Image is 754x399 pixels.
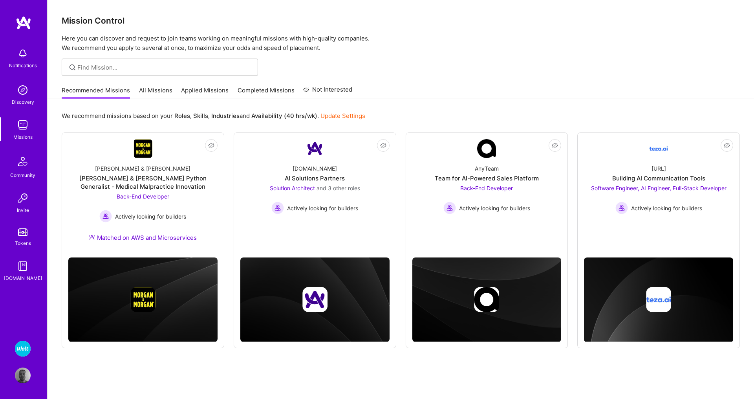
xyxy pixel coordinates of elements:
[89,234,197,242] div: Matched on AWS and Microservices
[612,174,705,182] div: Building AI Communication Tools
[12,98,34,106] div: Discovery
[646,287,671,312] img: Company logo
[68,139,218,251] a: Company Logo[PERSON_NAME] & [PERSON_NAME][PERSON_NAME] & [PERSON_NAME] Python Generalist - Medica...
[320,112,365,120] a: Update Settings
[240,257,390,342] img: cover
[174,112,190,120] b: Roles
[240,139,390,237] a: Company Logo[DOMAIN_NAME]AI Solutions PartnersSolution Architect and 3 other rolesActively lookin...
[181,86,229,99] a: Applied Missions
[412,257,562,342] img: cover
[15,82,31,98] img: discovery
[95,164,190,173] div: [PERSON_NAME] & [PERSON_NAME]
[652,164,666,173] div: [URL]
[10,171,35,179] div: Community
[477,139,496,158] img: Company Logo
[139,86,172,99] a: All Missions
[18,228,27,236] img: tokens
[584,139,733,237] a: Company Logo[URL]Building AI Communication ToolsSoftware Engineer, AI Engineer, Full-Stack Develo...
[62,112,365,120] p: We recommend missions based on your , , and .
[474,287,499,312] img: Company logo
[77,63,252,72] input: Find Mission...
[16,16,31,30] img: logo
[631,204,702,212] span: Actively looking for builders
[13,152,32,171] img: Community
[134,139,152,158] img: Company Logo
[460,185,513,191] span: Back-End Developer
[17,206,29,214] div: Invite
[15,239,31,247] div: Tokens
[117,193,169,200] span: Back-End Developer
[615,202,628,214] img: Actively looking for builders
[62,16,740,26] h3: Mission Control
[302,287,328,312] img: Company logo
[99,210,112,222] img: Actively looking for builders
[251,112,317,120] b: Availability (40 hrs/wk)
[15,258,31,274] img: guide book
[303,85,352,99] a: Not Interested
[62,86,130,99] a: Recommended Missions
[15,368,31,383] img: User Avatar
[317,185,360,191] span: and 3 other roles
[4,274,42,282] div: [DOMAIN_NAME]
[584,257,733,342] img: cover
[435,174,539,182] div: Team for AI-Powered Sales Platform
[89,234,95,240] img: Ateam Purple Icon
[130,287,156,312] img: Company logo
[238,86,295,99] a: Completed Missions
[306,139,324,158] img: Company Logo
[68,63,77,72] i: icon SearchGrey
[380,142,386,149] i: icon EyeClosed
[115,212,186,221] span: Actively looking for builders
[285,174,345,182] div: AI Solutions Partners
[412,139,562,237] a: Company LogoAnyTeamTeam for AI-Powered Sales PlatformBack-End Developer Actively looking for buil...
[15,341,31,357] img: Wolt - Fintech: Payments Expansion Team
[271,202,284,214] img: Actively looking for builders
[9,61,37,70] div: Notifications
[15,117,31,133] img: teamwork
[193,112,208,120] b: Skills
[62,34,740,53] p: Here you can discover and request to join teams working on meaningful missions with high-quality ...
[591,185,727,191] span: Software Engineer, AI Engineer, Full-Stack Developer
[211,112,240,120] b: Industries
[443,202,456,214] img: Actively looking for builders
[293,164,337,173] div: [DOMAIN_NAME]
[724,142,730,149] i: icon EyeClosed
[15,46,31,61] img: bell
[13,368,33,383] a: User Avatar
[68,174,218,191] div: [PERSON_NAME] & [PERSON_NAME] Python Generalist - Medical Malpractice Innovation
[270,185,315,191] span: Solution Architect
[459,204,530,212] span: Actively looking for builders
[68,257,218,342] img: cover
[15,190,31,206] img: Invite
[13,341,33,357] a: Wolt - Fintech: Payments Expansion Team
[475,164,499,173] div: AnyTeam
[13,133,33,141] div: Missions
[287,204,358,212] span: Actively looking for builders
[208,142,214,149] i: icon EyeClosed
[552,142,558,149] i: icon EyeClosed
[649,139,668,158] img: Company Logo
